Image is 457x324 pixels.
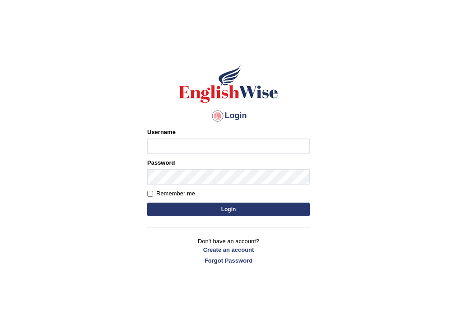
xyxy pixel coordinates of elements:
[147,191,153,197] input: Remember me
[147,237,310,265] p: Don't have an account?
[147,158,175,167] label: Password
[147,203,310,216] button: Login
[147,189,195,198] label: Remember me
[147,109,310,123] h4: Login
[147,245,310,254] a: Create an account
[177,64,280,104] img: Logo of English Wise sign in for intelligent practice with AI
[147,256,310,265] a: Forgot Password
[147,128,176,136] label: Username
